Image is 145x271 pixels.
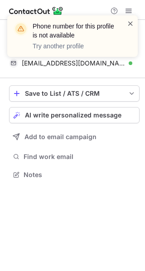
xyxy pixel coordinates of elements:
button: Notes [9,168,140,181]
button: AI write personalized message [9,107,140,123]
img: ContactOut v5.3.10 [9,5,63,16]
img: warning [14,22,28,36]
header: Phone number for this profile is not available [33,22,116,40]
span: Notes [24,171,136,179]
div: Save to List / ATS / CRM [25,90,124,97]
span: Add to email campaign [24,133,97,140]
button: save-profile-one-click [9,85,140,102]
p: Try another profile [33,42,116,51]
span: Find work email [24,153,136,161]
button: Add to email campaign [9,129,140,145]
button: Find work email [9,150,140,163]
span: AI write personalized message [25,112,121,119]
